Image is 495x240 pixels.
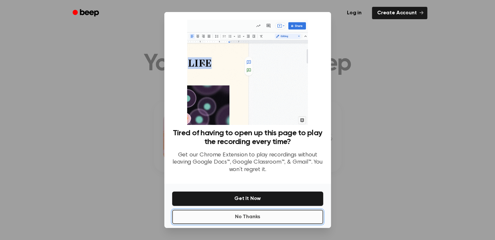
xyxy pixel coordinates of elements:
[372,7,427,19] a: Create Account
[172,210,323,224] button: No Thanks
[340,6,368,20] a: Log in
[172,192,323,206] button: Get It Now
[172,152,323,174] p: Get our Chrome Extension to play recordings without leaving Google Docs™, Google Classroom™, & Gm...
[187,20,308,125] img: Beep extension in action
[68,7,105,20] a: Beep
[172,129,323,146] h3: Tired of having to open up this page to play the recording every time?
